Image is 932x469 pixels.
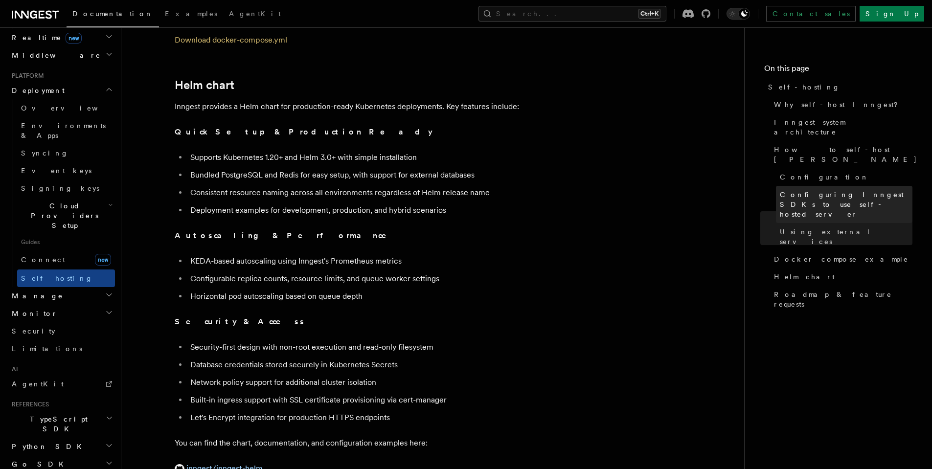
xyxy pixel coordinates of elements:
[187,254,566,268] li: KEDA-based autoscaling using Inngest's Prometheus metrics
[17,117,115,144] a: Environments & Apps
[17,234,115,250] span: Guides
[8,82,115,99] button: Deployment
[175,231,400,240] strong: Autoscaling & Performance
[187,358,566,372] li: Database credentials stored securely in Kubernetes Secrets
[175,436,566,450] p: You can find the chart, documentation, and configuration examples here:
[8,309,58,318] span: Monitor
[187,290,566,303] li: Horizontal pod autoscaling based on queue depth
[780,227,912,246] span: Using external services
[175,78,234,92] a: Helm chart
[67,3,159,27] a: Documentation
[187,411,566,424] li: Let's Encrypt integration for production HTTPS endpoints
[187,151,566,164] li: Supports Kubernetes 1.20+ and Helm 3.0+ with simple installation
[764,78,912,96] a: Self-hosting
[780,190,912,219] span: Configuring Inngest SDKs to use self-hosted server
[187,272,566,286] li: Configurable replica counts, resource limits, and queue worker settings
[764,63,912,78] h4: On this page
[774,117,912,137] span: Inngest system architecture
[8,414,106,434] span: TypeScript SDK
[17,99,115,117] a: Overview
[187,186,566,200] li: Consistent resource naming across all environments regardless of Helm release name
[8,33,82,43] span: Realtime
[774,254,909,264] span: Docker compose example
[8,459,69,469] span: Go SDK
[187,376,566,389] li: Network policy support for additional cluster isolation
[21,256,65,264] span: Connect
[776,186,912,223] a: Configuring Inngest SDKs to use self-hosted server
[8,401,49,408] span: References
[774,100,905,110] span: Why self-host Inngest?
[72,10,153,18] span: Documentation
[8,438,115,455] button: Python SDK
[159,3,223,26] a: Examples
[768,82,840,92] span: Self-hosting
[12,327,55,335] span: Security
[8,46,115,64] button: Middleware
[8,72,44,80] span: Platform
[8,375,115,393] a: AgentKit
[21,184,99,192] span: Signing keys
[229,10,281,18] span: AgentKit
[17,179,115,197] a: Signing keys
[478,6,666,22] button: Search...Ctrl+K
[21,149,68,157] span: Syncing
[8,86,65,95] span: Deployment
[223,3,287,26] a: AgentKit
[17,250,115,269] a: Connectnew
[8,291,63,301] span: Manage
[8,322,115,340] a: Security
[780,172,869,182] span: Configuration
[187,168,566,182] li: Bundled PostgreSQL and Redis for easy setup, with support for external databases
[766,6,856,22] a: Contact sales
[727,8,750,20] button: Toggle dark mode
[12,380,64,388] span: AgentKit
[187,340,566,354] li: Security-first design with non-root execution and read-only filesystem
[770,113,912,141] a: Inngest system architecture
[776,168,912,186] a: Configuration
[17,197,115,234] button: Cloud Providers Setup
[17,201,108,230] span: Cloud Providers Setup
[8,410,115,438] button: TypeScript SDK
[860,6,924,22] a: Sign Up
[187,203,566,217] li: Deployment examples for development, production, and hybrid scenarios
[17,269,115,287] a: Self hosting
[95,254,111,266] span: new
[175,317,305,326] strong: Security & Access
[638,9,660,19] kbd: Ctrl+K
[770,268,912,286] a: Helm chart
[175,127,432,136] strong: Quick Setup & Production Ready
[17,162,115,179] a: Event keys
[8,340,115,357] a: Limitations
[8,287,115,305] button: Manage
[770,286,912,313] a: Roadmap & feature requests
[12,345,82,353] span: Limitations
[21,274,93,282] span: Self hosting
[8,99,115,287] div: Deployment
[21,167,91,175] span: Event keys
[187,393,566,407] li: Built-in ingress support with SSL certificate provisioning via cert-manager
[776,223,912,250] a: Using external services
[770,250,912,268] a: Docker compose example
[770,141,912,168] a: How to self-host [PERSON_NAME]
[774,145,917,164] span: How to self-host [PERSON_NAME]
[21,122,106,139] span: Environments & Apps
[175,35,287,45] a: Download docker-compose.yml
[66,33,82,44] span: new
[8,50,101,60] span: Middleware
[774,290,912,309] span: Roadmap & feature requests
[770,96,912,113] a: Why self-host Inngest?
[21,104,122,112] span: Overview
[8,305,115,322] button: Monitor
[17,144,115,162] a: Syncing
[175,100,566,113] p: Inngest provides a Helm chart for production-ready Kubernetes deployments. Key features include:
[165,10,217,18] span: Examples
[8,442,88,451] span: Python SDK
[774,272,835,282] span: Helm chart
[8,29,115,46] button: Realtimenew
[8,365,18,373] span: AI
